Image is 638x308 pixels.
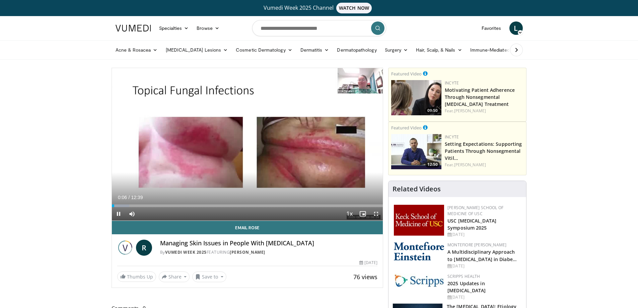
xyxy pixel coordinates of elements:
img: 39505ded-af48-40a4-bb84-dee7792dcfd5.png.150x105_q85_crop-smart_upscale.jpg [391,80,441,115]
a: A Multidisciplinary Approach to [MEDICAL_DATA] in Diabe… [447,249,517,262]
a: Email Rose [112,221,383,234]
div: Progress Bar [112,204,383,207]
img: Vumedi Week 2025 [117,240,133,256]
a: [PERSON_NAME] [454,108,486,114]
span: WATCH NOW [336,3,372,13]
button: Pause [112,207,125,221]
a: Vumedi Week 2025 [165,249,207,255]
span: / [129,195,130,200]
a: Dermatitis [296,43,333,57]
a: [PERSON_NAME] [454,162,486,168]
a: Browse [193,21,223,35]
a: Cosmetic Dermatology [232,43,296,57]
span: 76 views [353,273,377,281]
a: Scripps Health [447,273,480,279]
button: Playback Rate [343,207,356,221]
button: Enable picture-in-picture mode [356,207,369,221]
a: [PERSON_NAME] [230,249,265,255]
div: [DATE] [447,263,521,269]
small: Featured Video [391,125,422,131]
button: Share [159,271,190,282]
button: Save to [192,271,226,282]
a: 12:50 [391,134,441,169]
a: Immune-Mediated [466,43,520,57]
video-js: Video Player [112,68,383,221]
a: USC [MEDICAL_DATA] Symposium 2025 [447,218,496,231]
a: Thumbs Up [117,271,156,282]
a: Dermatopathology [333,43,380,57]
a: Incyte [445,134,459,140]
span: 0:06 [118,195,127,200]
a: 09:50 [391,80,441,115]
h4: Related Videos [393,185,441,193]
a: Incyte [445,80,459,86]
a: Acne & Rosacea [112,43,162,57]
a: 2025 Updates in [MEDICAL_DATA] [447,280,486,294]
a: Hair, Scalp, & Nails [412,43,466,57]
img: c9f2b0b7-b02a-4276-a72a-b0cbb4230bc1.jpg.150x105_q85_autocrop_double_scale_upscale_version-0.2.jpg [394,273,444,287]
a: Montefiore [PERSON_NAME] [447,242,506,248]
div: By FEATURING [160,249,378,255]
div: Feat. [445,108,523,114]
button: Mute [125,207,139,221]
a: Specialties [155,21,193,35]
a: Motivating Patient Adherence Through Nonsegmental [MEDICAL_DATA] Treatment [445,87,515,107]
div: [DATE] [447,294,521,300]
a: Favorites [478,21,505,35]
div: Feat. [445,162,523,168]
a: Surgery [381,43,412,57]
span: 12:39 [131,195,143,200]
a: R [136,240,152,256]
img: b0142b4c-93a1-4b58-8f91-5265c282693c.png.150x105_q85_autocrop_double_scale_upscale_version-0.2.png [394,242,444,260]
a: L [509,21,523,35]
span: 12:50 [425,162,440,168]
a: [PERSON_NAME] School of Medicine of USC [447,205,503,217]
a: Setting Expectations: Supporting Patients Through Nonsegmental Vitil… [445,141,522,161]
div: [DATE] [359,260,377,266]
span: 09:50 [425,108,440,114]
img: VuMedi Logo [116,25,151,32]
div: [DATE] [447,232,521,238]
img: 7b941f1f-d101-407a-8bfa-07bd47db01ba.png.150x105_q85_autocrop_double_scale_upscale_version-0.2.jpg [394,205,444,236]
a: [MEDICAL_DATA] Lesions [162,43,232,57]
small: Featured Video [391,71,422,77]
h4: Managing Skin Issues in People With [MEDICAL_DATA] [160,240,378,247]
input: Search topics, interventions [252,20,386,36]
a: Vumedi Week 2025 ChannelWATCH NOW [117,3,522,13]
button: Fullscreen [369,207,383,221]
img: 98b3b5a8-6d6d-4e32-b979-fd4084b2b3f2.png.150x105_q85_crop-smart_upscale.jpg [391,134,441,169]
